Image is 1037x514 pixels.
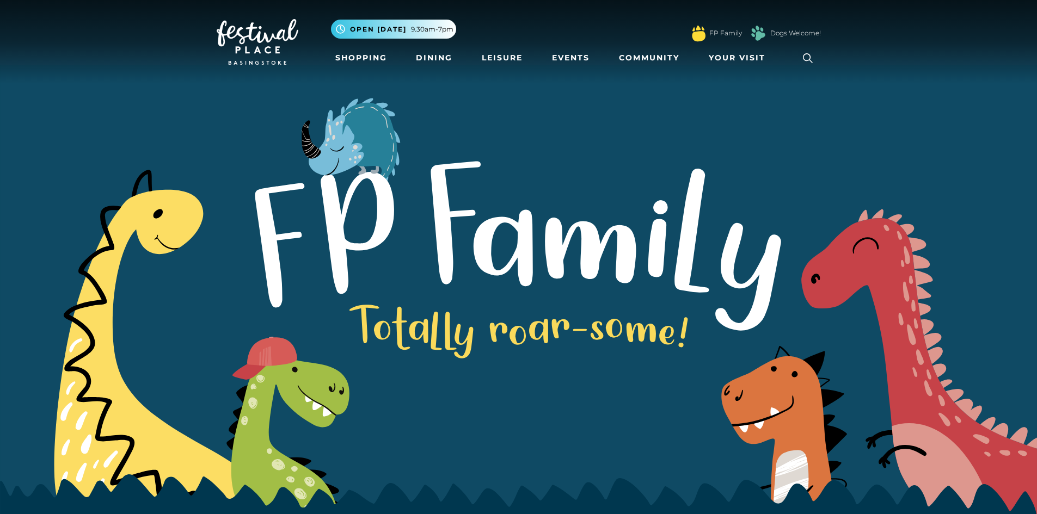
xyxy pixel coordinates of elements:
[331,20,456,39] button: Open [DATE] 9.30am-7pm
[770,28,821,38] a: Dogs Welcome!
[350,24,407,34] span: Open [DATE]
[477,48,527,68] a: Leisure
[217,19,298,65] img: Festival Place Logo
[709,52,765,64] span: Your Visit
[709,28,742,38] a: FP Family
[704,48,775,68] a: Your Visit
[331,48,391,68] a: Shopping
[548,48,594,68] a: Events
[412,48,457,68] a: Dining
[411,24,453,34] span: 9.30am-7pm
[615,48,684,68] a: Community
